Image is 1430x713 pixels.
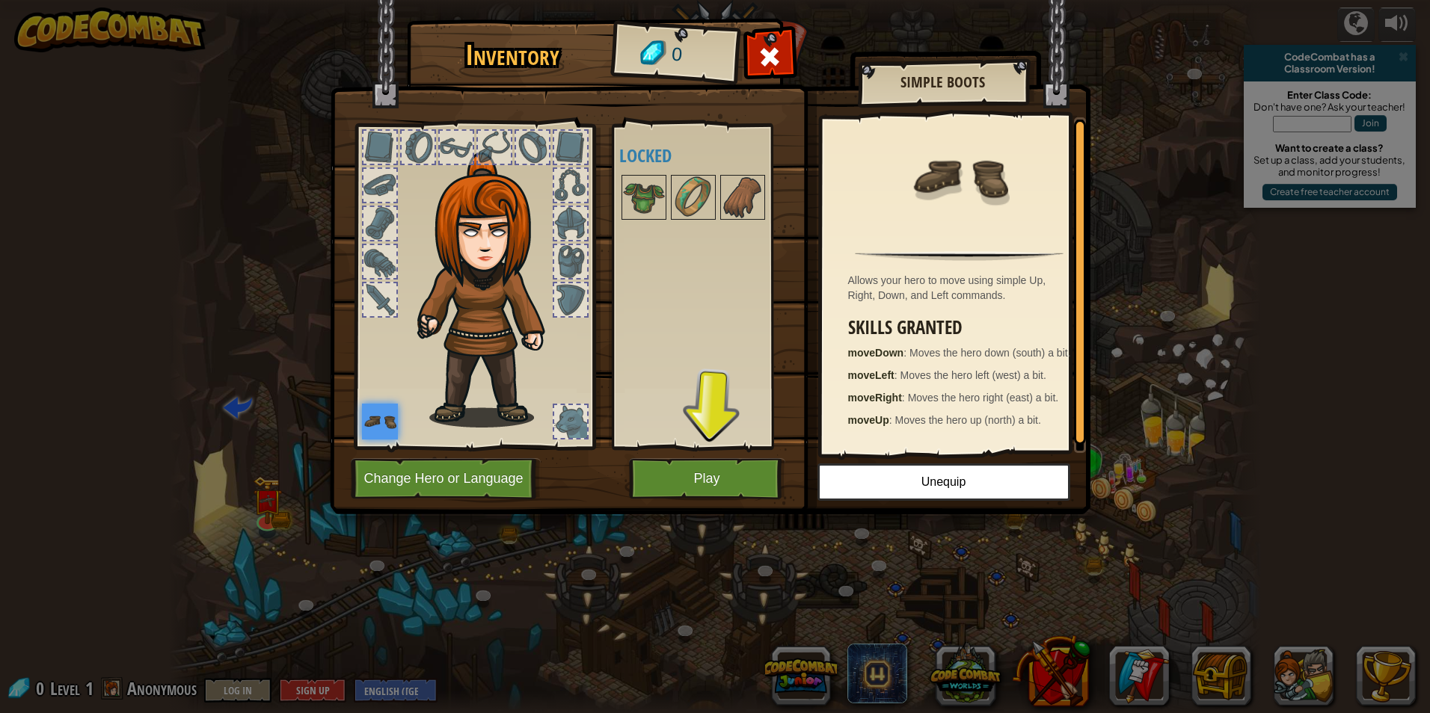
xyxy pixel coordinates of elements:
img: hair_f2.png [411,152,571,428]
strong: moveLeft [848,369,894,381]
span: Moves the hero up (north) a bit. [895,414,1041,426]
h2: Simple Boots [873,74,1013,90]
strong: moveUp [848,414,889,426]
img: portrait.png [722,176,764,218]
span: Moves the hero left (west) a bit. [900,369,1046,381]
img: hr.png [855,251,1063,261]
h3: Skills Granted [848,318,1078,338]
img: portrait.png [672,176,714,218]
span: Moves the hero down (south) a bit. [909,347,1071,359]
img: portrait.png [911,129,1008,226]
span: : [902,392,908,404]
span: 0 [670,41,683,69]
span: : [903,347,909,359]
span: : [894,369,900,381]
span: Moves the hero right (east) a bit. [908,392,1059,404]
span: : [889,414,895,426]
img: portrait.png [623,176,665,218]
h4: Locked [619,146,807,165]
button: Change Hero or Language [351,458,541,499]
img: portrait.png [362,404,398,439]
div: Allows your hero to move using simple Up, Right, Down, and Left commands. [848,273,1078,303]
button: Unequip [817,463,1070,501]
strong: moveRight [848,392,902,404]
h1: Inventory [417,40,608,71]
strong: moveDown [848,347,904,359]
button: Play [629,458,785,499]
